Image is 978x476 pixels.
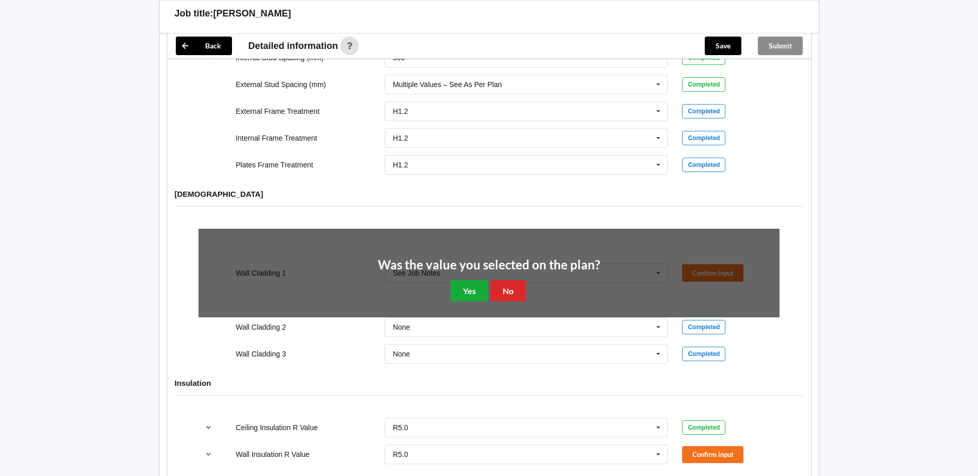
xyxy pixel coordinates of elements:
[378,257,600,273] h2: Was the value you selected on the plan?
[682,131,725,145] div: Completed
[175,189,804,199] h4: [DEMOGRAPHIC_DATA]
[236,134,317,142] label: Internal Frame Treatment
[198,445,219,464] button: reference-toggle
[705,37,741,55] button: Save
[236,54,323,62] label: Internal Stud Spacing (mm)
[175,8,213,20] h3: Job title:
[393,54,405,61] div: 600
[682,446,743,463] button: Confirm input
[682,77,725,92] div: Completed
[393,134,408,142] div: H1.2
[682,104,725,118] div: Completed
[236,161,313,169] label: Plates Frame Treatment
[682,320,725,334] div: Completed
[682,347,725,361] div: Completed
[393,350,410,358] div: None
[393,424,408,431] div: R5.0
[175,378,804,388] h4: Insulation
[393,324,410,331] div: None
[198,418,219,437] button: reference-toggle
[393,161,408,168] div: H1.2
[393,81,502,88] div: Multiple Values – See As Per Plan
[451,280,488,301] button: Yes
[490,280,526,301] button: No
[682,420,725,435] div: Completed
[213,8,291,20] h3: [PERSON_NAME]
[236,450,309,458] label: Wall Insulation R Value
[393,451,408,458] div: R5.0
[682,158,725,172] div: Completed
[248,41,338,50] span: Detailed information
[393,108,408,115] div: H1.2
[176,37,232,55] button: Back
[236,350,286,358] label: Wall Cladding 3
[236,423,318,432] label: Ceiling Insulation R Value
[236,80,326,89] label: External Stud Spacing (mm)
[236,323,286,331] label: Wall Cladding 2
[236,107,320,115] label: External Frame Treatment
